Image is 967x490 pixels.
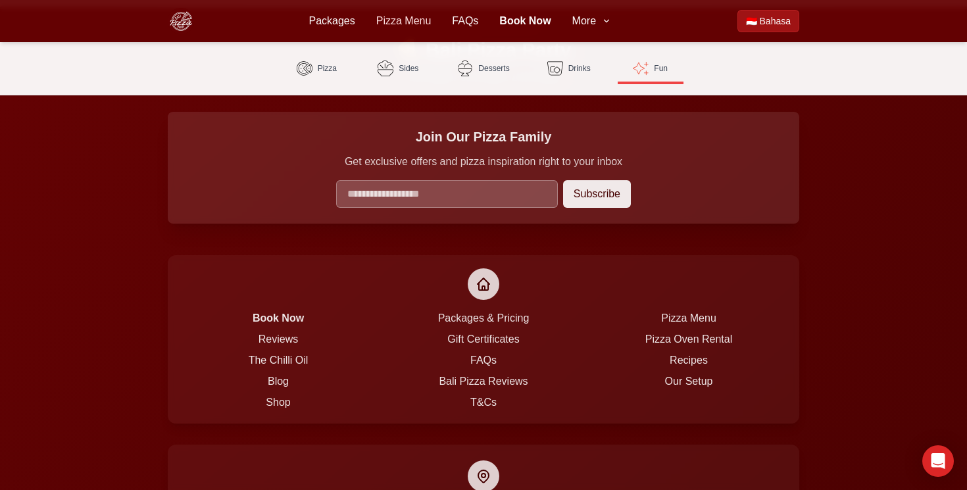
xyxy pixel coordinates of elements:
[665,376,713,387] a: Our Setup
[284,53,349,84] a: Pizza
[922,445,954,477] div: Open Intercom Messenger
[547,61,563,76] img: Drinks
[378,61,393,76] img: Sides
[661,312,716,324] a: Pizza Menu
[478,63,509,74] span: Desserts
[184,154,783,170] p: Get exclusive offers and pizza inspiration right to your inbox
[268,376,289,387] a: Blog
[447,53,520,84] a: Desserts
[654,63,668,74] span: Fun
[737,10,799,32] a: Beralih ke Bahasa Indonesia
[457,61,473,76] img: Desserts
[297,61,312,76] img: Pizza
[168,8,194,34] img: Bali Pizza Party Logo
[439,376,528,387] a: Bali Pizza Reviews
[499,13,551,29] a: Book Now
[266,397,290,408] a: Shop
[438,312,530,324] a: Packages & Pricing
[563,180,631,208] button: Subscribe
[249,355,309,366] a: The Chilli Oil
[318,63,337,74] span: Pizza
[399,63,418,74] span: Sides
[365,53,431,84] a: Sides
[633,61,649,76] img: Fun
[470,355,497,366] a: FAQs
[376,13,432,29] a: Pizza Menu
[447,333,519,345] a: Gift Certificates
[568,63,591,74] span: Drinks
[253,312,304,324] a: Book Now
[645,333,733,345] a: Pizza Oven Rental
[259,333,298,345] a: Reviews
[536,53,602,84] a: Drinks
[760,14,791,28] span: Bahasa
[572,13,596,29] span: More
[618,53,683,84] a: Fun
[670,355,708,366] a: Recipes
[572,13,612,29] button: More
[470,397,497,408] a: T&Cs
[184,128,783,146] h3: Join Our Pizza Family
[452,13,478,29] a: FAQs
[309,13,355,29] a: Packages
